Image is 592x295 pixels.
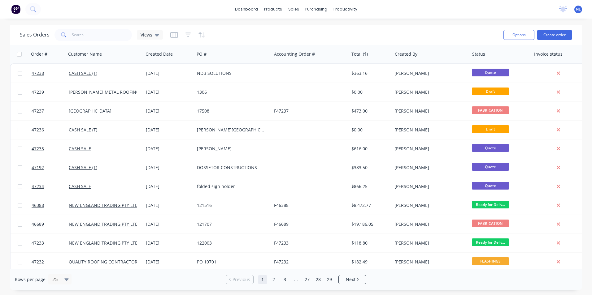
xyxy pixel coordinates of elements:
div: $363.16 [351,70,388,76]
h1: Sales Orders [20,32,50,38]
div: 121516 [197,202,266,208]
a: Jump forward [291,275,301,284]
a: 46388 [32,196,69,215]
a: 46689 [32,215,69,233]
div: [DATE] [146,221,192,227]
span: 47239 [32,89,44,95]
span: Quote [472,144,509,152]
div: [PERSON_NAME] [394,108,463,114]
div: $0.00 [351,89,388,95]
div: [DATE] [146,240,192,246]
div: sales [285,5,302,14]
div: PO # [197,51,207,57]
div: NDB SOLUTIONS [197,70,266,76]
div: [PERSON_NAME][GEOGRAPHIC_DATA] [197,127,266,133]
span: 47235 [32,146,44,152]
a: 47236 [32,121,69,139]
div: F46388 [274,202,343,208]
a: Page 3 [280,275,289,284]
a: NEW ENGLAND TRADING PTY LTD [69,240,138,246]
a: CASH SALE (T) [69,165,97,170]
a: 47239 [32,83,69,101]
a: CASH SALE [69,146,91,152]
input: Search... [72,29,132,41]
a: Page 1 is your current page [258,275,267,284]
a: Page 2 [269,275,278,284]
div: [PERSON_NAME] [394,146,463,152]
span: 47238 [32,70,44,76]
div: F47233 [274,240,343,246]
div: [PERSON_NAME] [394,70,463,76]
img: Factory [11,5,20,14]
div: 17508 [197,108,266,114]
div: Status [472,51,485,57]
a: dashboard [232,5,261,14]
div: [DATE] [146,89,192,95]
a: CASH SALE (T) [69,127,97,133]
div: Total ($) [351,51,368,57]
div: [DATE] [146,127,192,133]
span: Ready for Deliv... [472,238,509,246]
button: Options [503,30,534,40]
div: F47232 [274,259,343,265]
a: 47192 [32,158,69,177]
div: F46689 [274,221,343,227]
div: $616.00 [351,146,388,152]
span: Next [346,276,355,283]
div: [PERSON_NAME] [394,240,463,246]
span: 47234 [32,183,44,190]
span: 47232 [32,259,44,265]
a: NEW ENGLAND TRADING PTY LTD [69,221,138,227]
a: 47233 [32,234,69,252]
div: $182.49 [351,259,388,265]
span: Draft [472,125,509,133]
div: purchasing [302,5,330,14]
span: 46388 [32,202,44,208]
div: [DATE] [146,70,192,76]
a: Page 29 [325,275,334,284]
a: 47238 [32,64,69,83]
div: $383.50 [351,165,388,171]
span: 47192 [32,165,44,171]
span: Rows per page [15,276,46,283]
div: [PERSON_NAME] [394,183,463,190]
div: [DATE] [146,259,192,265]
a: 47235 [32,139,69,158]
span: Ready for Deliv... [472,201,509,208]
a: NEW ENGLAND TRADING PTY LTD [69,202,138,208]
div: $866.25 [351,183,388,190]
div: $118.80 [351,240,388,246]
span: Views [141,32,152,38]
div: $0.00 [351,127,388,133]
span: 47236 [32,127,44,133]
div: 1306 [197,89,266,95]
div: [PERSON_NAME] [394,259,463,265]
div: $19,186.05 [351,221,388,227]
div: [PERSON_NAME] [394,89,463,95]
a: Previous page [226,276,253,283]
span: FLASHINGS [472,257,509,265]
div: [PERSON_NAME] [394,127,463,133]
a: 47232 [32,253,69,271]
a: CASH SALE [69,183,91,189]
button: Create order [537,30,572,40]
div: products [261,5,285,14]
div: Order # [31,51,47,57]
div: 122003 [197,240,266,246]
span: 47237 [32,108,44,114]
a: [PERSON_NAME] METAL ROOFING PTY LTD [69,89,157,95]
span: Quote [472,69,509,76]
div: Created By [395,51,417,57]
span: Draft [472,88,509,95]
span: FABRICATION [472,106,509,114]
ul: Pagination [223,275,369,284]
div: Invoice status [534,51,563,57]
a: Page 27 [303,275,312,284]
a: CASH SALE (T) [69,70,97,76]
a: [GEOGRAPHIC_DATA] [69,108,111,114]
div: $473.00 [351,108,388,114]
div: $8,472.77 [351,202,388,208]
div: 121707 [197,221,266,227]
div: [DATE] [146,183,192,190]
span: FABRICATION [472,220,509,227]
